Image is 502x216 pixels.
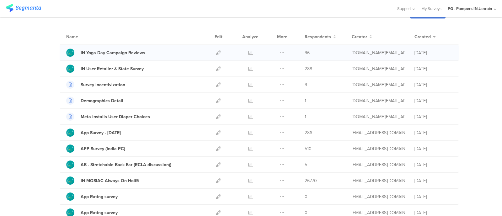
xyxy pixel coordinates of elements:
div: App Survey - March 2025 [81,129,121,136]
span: 5 [305,161,307,168]
div: sinha.ss@pg.com [352,66,405,72]
img: segmanta logo [6,4,41,12]
div: Survey Incentivization [81,82,125,88]
div: PG - Pampers IN Janrain [448,6,492,12]
span: 510 [305,145,312,152]
a: AB - Stretchable Back Ear (RCLA discussion)) [66,161,171,169]
div: [DATE] [414,66,452,72]
div: Meta Installs User Diaper Choices [81,113,150,120]
div: sinha.ss@pg.com [352,50,405,56]
span: Respondents [305,34,331,40]
button: Respondents [305,34,336,40]
div: gupta.a.49@pg.com [352,177,405,184]
div: IN MOSIAC Always On Holi5 [81,177,139,184]
button: Creator [352,34,372,40]
a: IN User Retailer & State Survey [66,65,144,73]
div: gupta.a.49@pg.com [352,145,405,152]
a: App Rating survey [66,192,118,201]
div: More [275,29,289,45]
div: App Rating survey [81,209,118,216]
div: gupta.a.49@pg.com [352,209,405,216]
div: [DATE] [414,161,452,168]
a: Survey Incentivization [66,81,125,89]
div: [DATE] [414,209,452,216]
div: gupta.a.49@pg.com [352,129,405,136]
a: IN MOSIAC Always On Holi5 [66,176,139,185]
div: [DATE] [414,145,452,152]
a: Demographics Detail [66,97,123,105]
div: [DATE] [414,193,452,200]
button: Created [414,34,436,40]
a: APP Survey (India PC) [66,145,125,153]
span: 3 [305,82,307,88]
div: IN Yoga Day Campaign Reviews [81,50,145,56]
span: 0 [305,209,307,216]
div: [DATE] [414,50,452,56]
span: 1 [305,97,306,104]
div: [DATE] [414,113,452,120]
div: [DATE] [414,97,452,104]
div: [DATE] [414,177,452,184]
div: Analyze [241,29,260,45]
div: AB - Stretchable Back Ear (RCLA discussion)) [81,161,171,168]
span: 288 [305,66,312,72]
div: APP Survey (India PC) [81,145,125,152]
div: sinha.ss@pg.com [352,113,405,120]
div: Edit [212,29,225,45]
div: gupta.a.49@pg.com [352,161,405,168]
div: sinha.ss@pg.com [352,97,405,104]
div: Name [66,34,104,40]
div: [DATE] [414,82,452,88]
span: 26770 [305,177,317,184]
span: 0 [305,193,307,200]
div: sinha.ss@pg.com [352,82,405,88]
div: gupta.a.49@pg.com [352,193,405,200]
span: 1 [305,113,306,120]
div: Demographics Detail [81,97,123,104]
span: Creator [352,34,367,40]
div: IN User Retailer & State Survey [81,66,144,72]
span: 286 [305,129,312,136]
a: Meta Installs User Diaper Choices [66,113,150,121]
a: IN Yoga Day Campaign Reviews [66,49,145,57]
div: App Rating survey [81,193,118,200]
span: Support [397,6,411,12]
span: Created [414,34,431,40]
span: 36 [305,50,310,56]
div: [DATE] [414,129,452,136]
a: App Survey - [DATE] [66,129,121,137]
